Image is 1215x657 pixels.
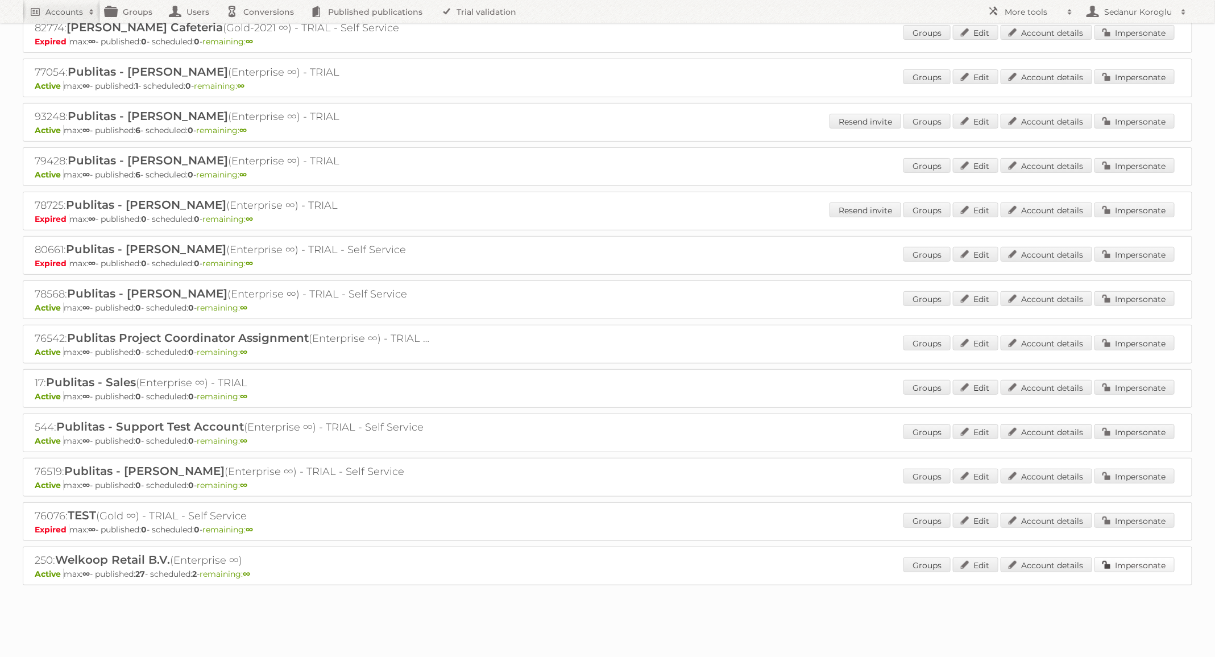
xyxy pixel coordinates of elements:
h2: 78568: (Enterprise ∞) - TRIAL - Self Service [35,287,433,301]
a: Account details [1001,336,1092,350]
a: Account details [1001,158,1092,173]
strong: ∞ [88,524,96,535]
strong: 0 [194,258,200,268]
span: Expired [35,36,69,47]
span: remaining: [197,480,247,490]
a: Edit [953,380,998,395]
a: Account details [1001,247,1092,262]
span: remaining: [194,81,244,91]
a: Edit [953,25,998,40]
span: remaining: [197,303,247,313]
h2: 250: (Enterprise ∞) [35,553,433,568]
strong: 1 [135,81,138,91]
h2: 76076: (Gold ∞) - TRIAL - Self Service [35,509,433,523]
strong: 0 [188,347,194,357]
strong: ∞ [82,347,90,357]
h2: 79428: (Enterprise ∞) - TRIAL [35,154,433,168]
p: max: - published: - scheduled: - [35,125,1180,135]
a: Impersonate [1094,424,1175,439]
h2: Accounts [45,6,83,18]
a: Groups [903,424,951,439]
strong: ∞ [246,214,253,224]
strong: 27 [135,569,145,579]
a: Impersonate [1094,469,1175,484]
strong: 6 [135,125,140,135]
a: Groups [903,247,951,262]
span: [PERSON_NAME] Cafeteria [67,20,223,34]
strong: 2 [192,569,197,579]
a: Groups [903,557,951,572]
p: max: - published: - scheduled: - [35,81,1180,91]
strong: ∞ [240,391,247,402]
p: max: - published: - scheduled: - [35,436,1180,446]
strong: ∞ [82,303,90,313]
strong: 0 [135,391,141,402]
span: Expired [35,214,69,224]
p: max: - published: - scheduled: - [35,524,1180,535]
a: Impersonate [1094,557,1175,572]
span: Active [35,125,64,135]
strong: ∞ [239,125,247,135]
span: Publitas Project Coordinator Assignment [67,331,309,345]
strong: 0 [194,524,200,535]
strong: ∞ [82,480,90,490]
p: max: - published: - scheduled: - [35,170,1180,180]
a: Edit [953,557,998,572]
strong: ∞ [82,81,90,91]
strong: 0 [188,480,194,490]
a: Impersonate [1094,25,1175,40]
h2: 17: (Enterprise ∞) - TRIAL [35,375,433,390]
a: Edit [953,69,998,84]
a: Edit [953,114,998,129]
span: remaining: [202,524,253,535]
strong: ∞ [82,436,90,446]
p: max: - published: - scheduled: - [35,36,1180,47]
h2: Sedanur Koroglu [1101,6,1175,18]
a: Account details [1001,114,1092,129]
strong: ∞ [88,36,96,47]
strong: 0 [141,214,147,224]
strong: ∞ [246,524,253,535]
h2: 76542: (Enterprise ∞) - TRIAL - Self Service [35,331,433,346]
a: Groups [903,291,951,306]
span: Active [35,303,64,313]
span: remaining: [197,347,247,357]
strong: ∞ [82,391,90,402]
strong: 0 [141,36,147,47]
strong: 0 [194,214,200,224]
span: Publitas - [PERSON_NAME] [67,287,227,300]
p: max: - published: - scheduled: - [35,480,1180,490]
span: Publitas - [PERSON_NAME] [68,65,228,78]
span: Active [35,170,64,180]
a: Account details [1001,69,1092,84]
span: remaining: [202,214,253,224]
h2: 82774: (Gold-2021 ∞) - TRIAL - Self Service [35,20,433,35]
span: remaining: [200,569,250,579]
a: Edit [953,424,998,439]
span: Active [35,347,64,357]
a: Impersonate [1094,513,1175,528]
strong: ∞ [243,569,250,579]
span: Publitas - [PERSON_NAME] [68,109,228,123]
strong: ∞ [240,480,247,490]
a: Impersonate [1094,158,1175,173]
span: Active [35,436,64,446]
span: Expired [35,258,69,268]
a: Groups [903,513,951,528]
a: Account details [1001,513,1092,528]
a: Impersonate [1094,336,1175,350]
strong: ∞ [240,347,247,357]
span: remaining: [202,36,253,47]
span: remaining: [197,391,247,402]
span: Active [35,391,64,402]
strong: ∞ [88,258,96,268]
a: Impersonate [1094,203,1175,217]
a: Groups [903,25,951,40]
h2: 93248: (Enterprise ∞) - TRIAL [35,109,433,124]
span: TEST [68,509,96,522]
a: Impersonate [1094,291,1175,306]
strong: ∞ [82,170,90,180]
span: Active [35,81,64,91]
a: Resend invite [830,114,901,129]
span: remaining: [196,170,247,180]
